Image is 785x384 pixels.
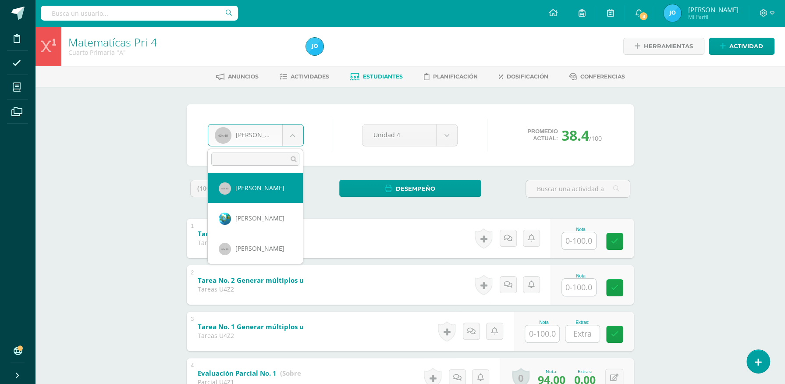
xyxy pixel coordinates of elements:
[219,182,231,195] img: 40x40
[219,213,231,225] img: 20d53f71805b979ed0c107a42b660d06.png
[235,184,284,192] span: [PERSON_NAME]
[219,243,231,255] img: 40x40
[235,244,284,252] span: [PERSON_NAME]
[235,214,284,222] span: [PERSON_NAME]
